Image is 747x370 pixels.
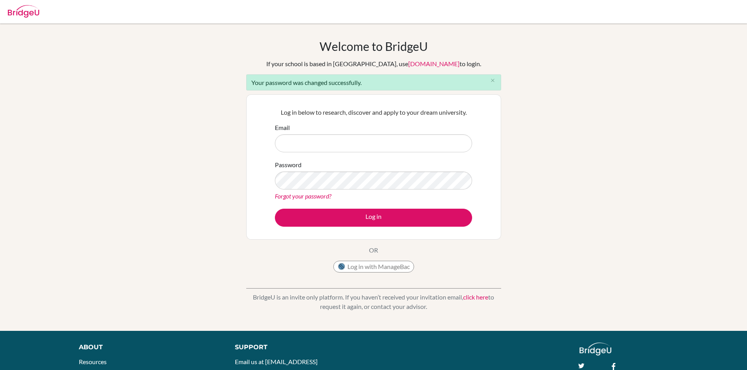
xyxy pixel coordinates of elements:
[490,78,496,83] i: close
[485,75,501,87] button: Close
[235,343,364,352] div: Support
[275,108,472,117] p: Log in below to research, discover and apply to your dream university.
[79,358,107,365] a: Resources
[369,245,378,255] p: OR
[8,5,39,18] img: Bridge-U
[246,292,501,311] p: BridgeU is an invite only platform. If you haven’t received your invitation email, to request it ...
[246,74,501,90] div: Your password was changed successfully.
[275,123,290,132] label: Email
[266,59,481,69] div: If your school is based in [GEOGRAPHIC_DATA], use to login.
[320,39,428,53] h1: Welcome to BridgeU
[463,293,488,301] a: click here
[580,343,611,356] img: logo_white@2x-f4f0deed5e89b7ecb1c2cc34c3e3d731f90f0f143d5ea2071677605dd97b5244.png
[275,192,331,200] a: Forgot your password?
[79,343,217,352] div: About
[408,60,460,67] a: [DOMAIN_NAME]
[333,261,414,273] button: Log in with ManageBac
[275,209,472,227] button: Log in
[275,160,302,170] label: Password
